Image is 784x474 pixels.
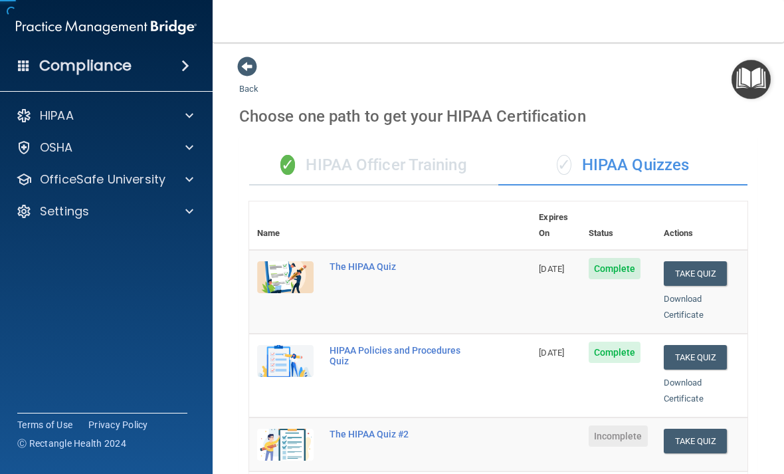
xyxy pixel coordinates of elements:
[249,146,498,185] div: HIPAA Officer Training
[16,108,193,124] a: HIPAA
[581,201,656,250] th: Status
[16,140,193,156] a: OSHA
[280,155,295,175] span: ✓
[554,398,768,451] iframe: Drift Widget Chat Controller
[17,418,72,431] a: Terms of Use
[664,294,704,320] a: Download Certificate
[239,97,757,136] div: Choose one path to get your HIPAA Certification
[40,140,73,156] p: OSHA
[732,60,771,99] button: Open Resource Center
[656,201,747,250] th: Actions
[40,108,74,124] p: HIPAA
[239,68,258,94] a: Back
[330,429,464,439] div: The HIPAA Quiz #2
[40,172,165,187] p: OfficeSafe University
[40,203,89,219] p: Settings
[16,203,193,219] a: Settings
[589,342,641,363] span: Complete
[39,57,132,75] h4: Compliance
[16,14,197,41] img: PMB logo
[557,155,571,175] span: ✓
[531,201,580,250] th: Expires On
[498,146,747,185] div: HIPAA Quizzes
[664,261,728,286] button: Take Quiz
[664,345,728,370] button: Take Quiz
[88,418,148,431] a: Privacy Policy
[539,264,564,274] span: [DATE]
[330,261,464,272] div: The HIPAA Quiz
[589,258,641,279] span: Complete
[17,437,126,450] span: Ⓒ Rectangle Health 2024
[539,348,564,358] span: [DATE]
[16,172,193,187] a: OfficeSafe University
[664,378,704,404] a: Download Certificate
[249,201,322,250] th: Name
[330,345,464,366] div: HIPAA Policies and Procedures Quiz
